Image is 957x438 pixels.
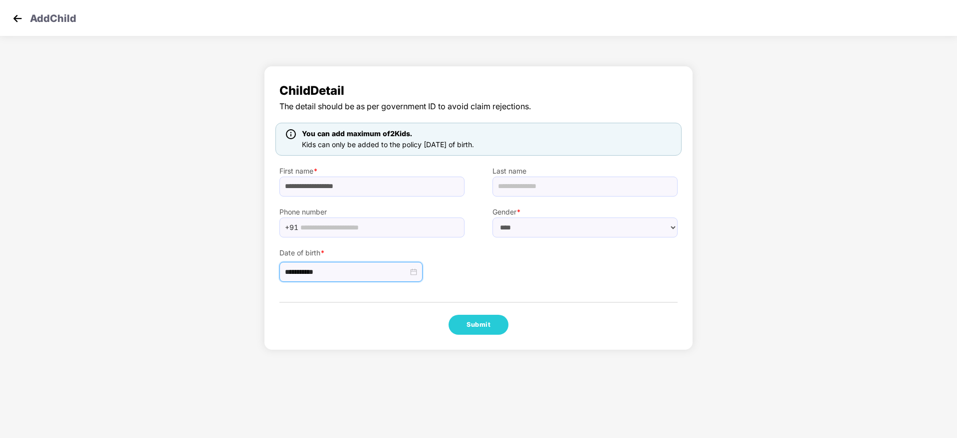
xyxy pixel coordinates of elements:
span: You can add maximum of 2 Kids. [302,129,412,138]
button: Submit [449,315,508,335]
span: The detail should be as per government ID to avoid claim rejections. [279,100,678,113]
span: Child Detail [279,81,678,100]
p: Add Child [30,11,76,23]
label: Gender [492,207,678,218]
label: Last name [492,166,678,177]
label: Date of birth [279,247,465,258]
label: Phone number [279,207,465,218]
span: Kids can only be added to the policy [DATE] of birth. [302,140,474,149]
img: svg+xml;base64,PHN2ZyB4bWxucz0iaHR0cDovL3d3dy53My5vcmcvMjAwMC9zdmciIHdpZHRoPSIzMCIgaGVpZ2h0PSIzMC... [10,11,25,26]
span: +91 [285,220,298,235]
img: icon [286,129,296,139]
label: First name [279,166,465,177]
